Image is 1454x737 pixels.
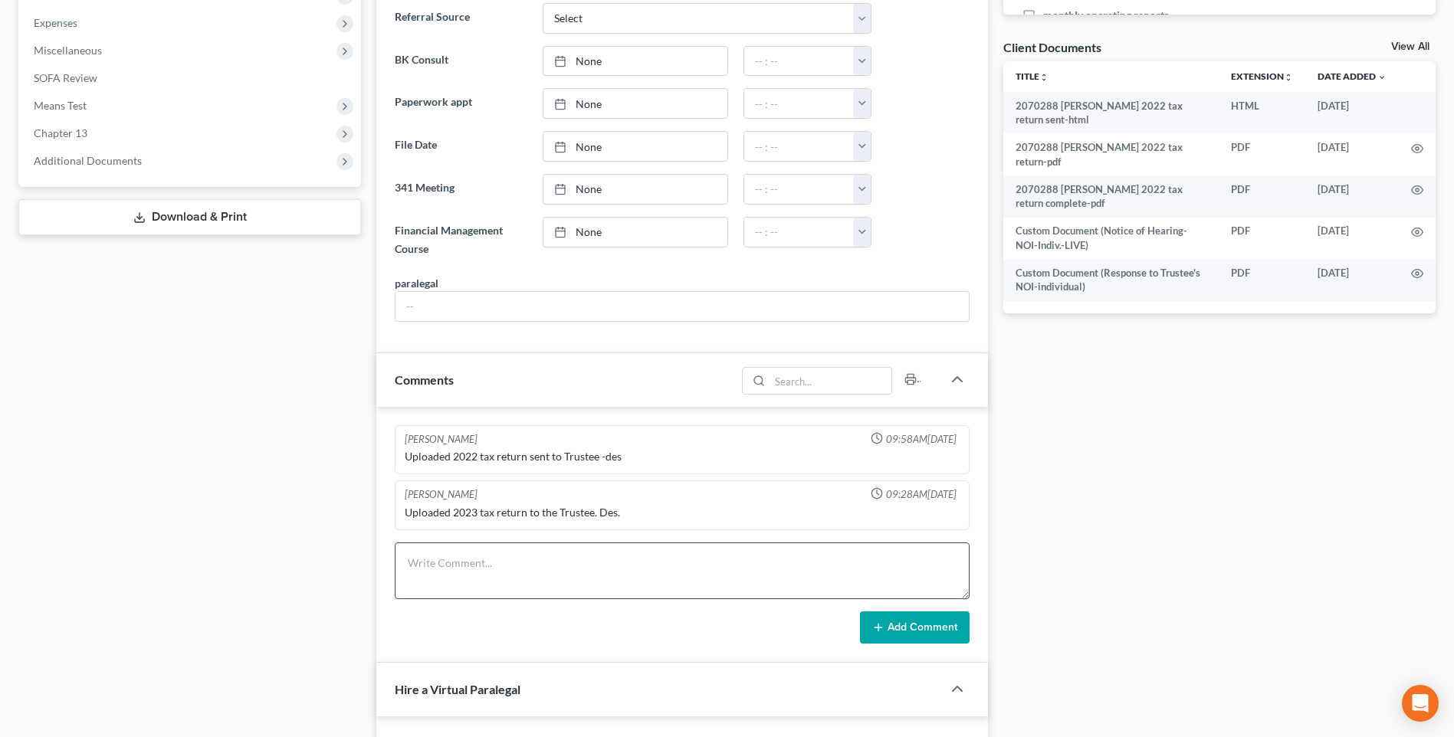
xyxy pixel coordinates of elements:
label: File Date [387,131,534,162]
td: [DATE] [1305,259,1399,301]
td: Custom Document (Response to Trustee's NOI-individual) [1003,259,1219,301]
td: Custom Document (Notice of Hearing-NOI-Indiv.-LIVE) [1003,218,1219,260]
label: Paperwork appt [387,88,534,119]
span: 09:28AM[DATE] [886,487,957,502]
label: Referral Source [387,3,534,34]
a: None [543,89,727,118]
a: Titleunfold_more [1016,70,1049,82]
span: monthly operating reports [1043,8,1169,23]
span: Means Test [34,99,87,112]
a: None [543,132,727,161]
span: SOFA Review [34,71,97,84]
div: [PERSON_NAME] [405,487,478,502]
td: PDF [1219,133,1305,175]
td: HTML [1219,92,1305,134]
div: Uploaded 2023 tax return to the Trustee. Des. [405,505,960,520]
a: SOFA Review [21,64,361,92]
input: -- : -- [744,218,854,247]
input: Search... [770,368,891,394]
span: Hire a Virtual Paralegal [395,682,520,696]
a: None [543,175,727,204]
input: -- : -- [744,47,854,76]
span: Chapter 13 [34,126,87,139]
a: Download & Print [18,199,361,235]
td: [DATE] [1305,133,1399,175]
i: unfold_more [1284,73,1293,82]
div: Uploaded 2022 tax return sent to Trustee -des [405,449,960,464]
label: BK Consult [387,46,534,77]
input: -- : -- [744,89,854,118]
label: 341 Meeting [387,174,534,205]
input: -- : -- [744,175,854,204]
span: 09:58AM[DATE] [886,432,957,447]
td: [DATE] [1305,92,1399,134]
td: 2070288 [PERSON_NAME] 2022 tax return complete-pdf [1003,175,1219,218]
td: PDF [1219,218,1305,260]
span: Comments [395,372,454,387]
i: unfold_more [1039,73,1049,82]
a: Extensionunfold_more [1231,70,1293,82]
td: PDF [1219,175,1305,218]
a: None [543,47,727,76]
a: View All [1391,41,1429,52]
span: Additional Documents [34,154,142,167]
input: -- [396,292,969,321]
td: 2070288 [PERSON_NAME] 2022 tax return sent-html [1003,92,1219,134]
td: [DATE] [1305,218,1399,260]
span: Expenses [34,16,77,29]
div: [PERSON_NAME] [405,432,478,447]
span: Miscellaneous [34,44,102,57]
div: Open Intercom Messenger [1402,685,1439,722]
div: Client Documents [1003,39,1101,55]
button: Add Comment [860,611,970,644]
td: PDF [1219,259,1305,301]
a: None [543,218,727,247]
div: paralegal [395,275,438,291]
label: Financial Management Course [387,217,534,263]
a: Date Added expand_more [1318,70,1387,82]
td: 2070288 [PERSON_NAME] 2022 tax return-pdf [1003,133,1219,175]
i: expand_more [1377,73,1387,82]
input: -- : -- [744,132,854,161]
td: [DATE] [1305,175,1399,218]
